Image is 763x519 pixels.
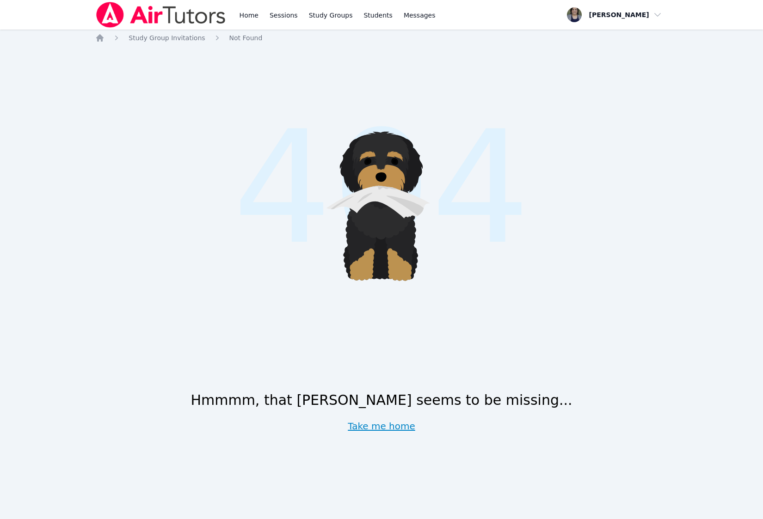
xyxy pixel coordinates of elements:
[191,392,572,409] h1: Hmmmm, that [PERSON_NAME] seems to be missing...
[348,420,415,433] a: Take me home
[229,33,263,43] a: Not Found
[129,34,205,42] span: Study Group Invitations
[129,33,205,43] a: Study Group Invitations
[233,71,530,305] span: 404
[404,11,436,20] span: Messages
[95,2,226,28] img: Air Tutors
[95,33,668,43] nav: Breadcrumb
[229,34,263,42] span: Not Found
